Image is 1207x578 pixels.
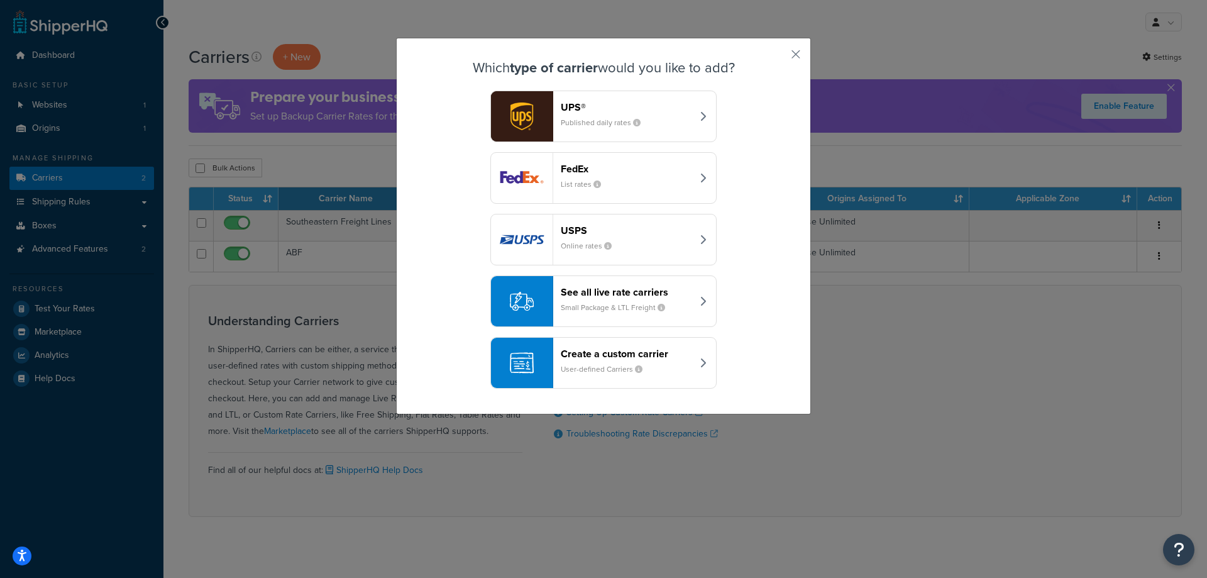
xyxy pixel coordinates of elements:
button: fedEx logoFedExList rates [490,152,717,204]
small: Small Package & LTL Freight [561,302,675,313]
small: Published daily rates [561,117,651,128]
header: UPS® [561,101,692,113]
img: ups logo [491,91,553,142]
button: Open Resource Center [1163,534,1194,565]
header: USPS [561,225,692,236]
strong: type of carrier [510,57,598,78]
button: ups logoUPS®Published daily rates [490,91,717,142]
button: Create a custom carrierUser-defined Carriers [490,337,717,389]
small: Online rates [561,240,622,252]
img: icon-carrier-custom-c93b8a24.svg [510,351,534,375]
img: icon-carrier-liverate-becf4550.svg [510,289,534,313]
img: usps logo [491,214,553,265]
h3: Which would you like to add? [428,60,779,75]
button: See all live rate carriersSmall Package & LTL Freight [490,275,717,327]
img: fedEx logo [491,153,553,203]
header: Create a custom carrier [561,348,692,360]
small: User-defined Carriers [561,364,653,375]
button: usps logoUSPSOnline rates [490,214,717,265]
header: FedEx [561,163,692,175]
small: List rates [561,179,611,190]
header: See all live rate carriers [561,286,692,298]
